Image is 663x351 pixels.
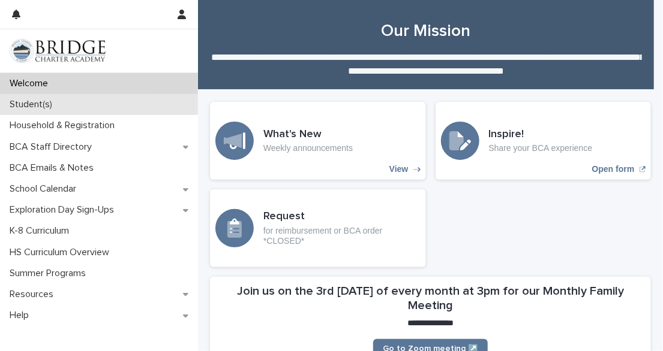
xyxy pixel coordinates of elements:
[263,210,421,223] h3: Request
[263,128,353,141] h3: What's New
[5,120,124,131] p: Household & Registration
[436,102,652,180] a: Open form
[263,226,421,246] p: for reimbursement or BCA order *CLOSED*
[210,102,426,180] a: View
[5,268,95,279] p: Summer Programs
[5,99,62,110] p: Student(s)
[5,78,58,89] p: Welcome
[5,162,103,174] p: BCA Emails & Notes
[5,183,86,195] p: School Calendar
[5,225,79,237] p: K-8 Curriculum
[5,204,124,216] p: Exploration Day Sign-Ups
[263,143,353,153] p: Weekly announcements
[5,310,38,321] p: Help
[489,143,593,153] p: Share your BCA experience
[5,141,101,153] p: BCA Staff Directory
[5,289,63,300] p: Resources
[217,284,644,313] h2: Join us on the 3rd [DATE] of every month at 3pm for our Monthly Family Meeting
[592,164,635,174] p: Open form
[10,39,106,63] img: V1C1m3IdTEidaUdm9Hs0
[389,164,409,174] p: View
[210,22,642,42] h1: Our Mission
[5,247,119,258] p: HS Curriculum Overview
[489,128,593,141] h3: Inspire!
